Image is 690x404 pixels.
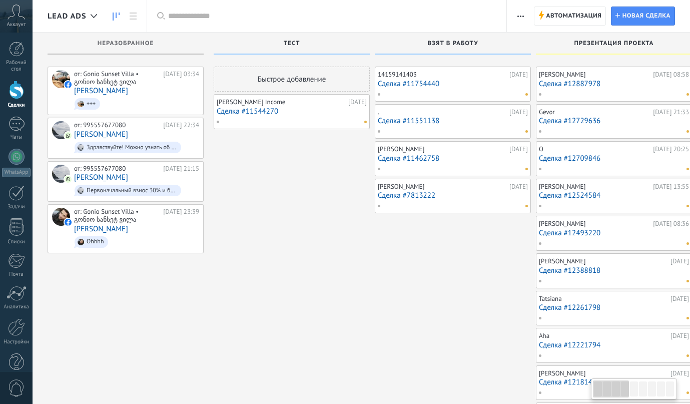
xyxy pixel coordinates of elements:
span: Презентация проекта [574,40,653,47]
span: Действий по сделке не запланировано [686,317,689,319]
a: [PERSON_NAME] [74,87,128,95]
span: Действий по сделке не запланировано [686,130,689,133]
img: com.amocrm.amocrmwa.svg [65,176,72,183]
div: [DATE] 21:33 [653,108,689,116]
span: Действий по сделке не запланировано [686,205,689,207]
div: Быстрое добавление [214,67,370,92]
div: [PERSON_NAME] [539,257,668,265]
a: Сделка #11462758 [378,154,528,163]
div: +++ [87,101,96,108]
span: Действий по сделке не запланировано [364,121,367,123]
span: Действий по сделке не запланировано [686,242,689,245]
a: [PERSON_NAME] [74,173,128,182]
div: Ohhhh [87,238,104,245]
div: Овсеп Дроян [52,70,70,88]
div: Тест [219,40,365,49]
a: Сделка #11754440 [378,80,528,88]
a: Сделка #12221794 [539,341,689,349]
div: [DATE] [670,369,689,377]
div: от: 995557677080 [74,121,160,129]
div: Сделки [2,102,31,109]
div: [DATE] [670,295,689,303]
div: от: Gonio Sunset Villa • გონიო სანსეტ ვილა [74,70,160,86]
img: facebook-sm.svg [65,81,72,88]
div: Настройки [2,339,31,345]
span: Тест [284,40,300,47]
div: [DATE] 22:34 [163,121,199,129]
span: Взят в работу [427,40,478,47]
div: [PERSON_NAME] [539,369,668,377]
div: [DATE] 21:15 [163,165,199,173]
div: 14159141403 [378,71,507,79]
a: Сделка #12709846 [539,154,689,163]
span: Автоматизация [546,7,602,25]
a: Сделка #12887978 [539,80,689,88]
div: от: Gonio Sunset Villa • გონიო სანსეტ ვილა [74,208,160,223]
div: [PERSON_NAME] [539,183,650,191]
div: Неразобранное [53,40,199,49]
div: Презентация проекта [541,40,687,49]
span: Действий по сделке не запланировано [525,205,528,207]
div: [DATE] [509,108,528,116]
span: Действий по сделке не запланировано [525,93,528,96]
div: Взят в работу [380,40,526,49]
img: facebook-sm.svg [65,219,72,226]
div: Рабочий стол [2,60,31,73]
span: Действий по сделке не запланировано [686,168,689,170]
div: Аналитика [2,304,31,310]
span: Действий по сделке не запланировано [686,391,689,394]
a: Сделка #12181488 [539,378,689,386]
div: [DATE] [509,145,528,153]
div: WhatsApp [2,168,31,177]
a: Сделка #12524584 [539,191,689,200]
div: [DATE] [509,183,528,191]
a: Сделка #11551138 [378,117,528,125]
div: [DATE] 13:55 [653,183,689,191]
img: com.amocrm.amocrmwa.svg [65,132,72,139]
div: Aha [539,332,668,340]
div: О [539,145,650,153]
div: [PERSON_NAME] Income [217,98,346,106]
div: Чаты [2,134,31,141]
div: [PERSON_NAME] [539,71,650,79]
a: Сделка #7813222 [378,191,528,200]
a: Сделка #11544270 [217,107,367,116]
span: Действий по сделке не запланировано [525,130,528,133]
div: Здравствуйте! Можно узнать об этом подробнее? [87,144,177,151]
a: Новая сделка [611,7,675,26]
div: [DATE] 03:34 [163,70,199,86]
div: [PERSON_NAME] [539,220,650,228]
div: Tatsiana [539,295,668,303]
a: Сделка #12261798 [539,303,689,312]
a: Сделка #12493220 [539,229,689,237]
span: Неразобранное [98,40,154,47]
span: Lead Ads [48,12,87,21]
span: Аккаунт [7,22,26,28]
span: Новая сделка [622,7,670,25]
span: Действий по сделке не запланировано [686,93,689,96]
a: Сделка #12388818 [539,266,689,275]
span: Действий по сделке не запланировано [686,354,689,357]
div: Первоначальный взнос 30% и безпроцентная рассрочка на 30 месяцев [87,187,177,194]
div: [PERSON_NAME] [378,145,507,153]
div: [PERSON_NAME] [378,183,507,191]
div: [DATE] 08:58 [653,71,689,79]
div: от: 995557677080 [74,165,160,173]
a: Автоматизация [534,7,606,26]
div: Задачи [2,204,31,210]
div: . [378,108,507,116]
div: Arif Khan [52,208,70,226]
a: Сделка #12729636 [539,117,689,125]
div: Списки [2,239,31,245]
div: Andrey [52,121,70,139]
div: [DATE] [348,98,367,106]
div: [DATE] [509,71,528,79]
a: [PERSON_NAME] [74,130,128,139]
a: [PERSON_NAME] [74,225,128,233]
div: Gevor [539,108,650,116]
div: [DATE] 20:25 [653,145,689,153]
div: [DATE] 08:36 [653,220,689,228]
div: [DATE] 23:39 [163,208,199,223]
div: Почта [2,271,31,278]
div: [DATE] [670,257,689,265]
